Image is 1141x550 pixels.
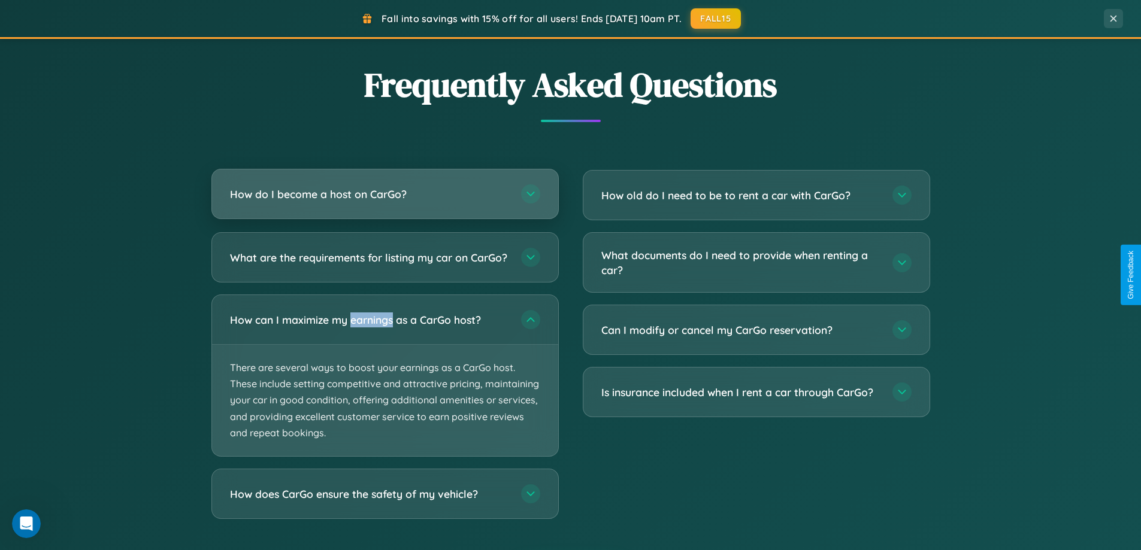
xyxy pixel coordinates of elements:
[230,250,509,265] h3: What are the requirements for listing my car on CarGo?
[601,323,880,338] h3: Can I modify or cancel my CarGo reservation?
[230,187,509,202] h3: How do I become a host on CarGo?
[601,188,880,203] h3: How old do I need to be to rent a car with CarGo?
[691,8,741,29] button: FALL15
[211,62,930,108] h2: Frequently Asked Questions
[601,248,880,277] h3: What documents do I need to provide when renting a car?
[212,345,558,456] p: There are several ways to boost your earnings as a CarGo host. These include setting competitive ...
[230,312,509,327] h3: How can I maximize my earnings as a CarGo host?
[382,13,682,25] span: Fall into savings with 15% off for all users! Ends [DATE] 10am PT.
[12,509,41,538] iframe: Intercom live chat
[601,385,880,400] h3: Is insurance included when I rent a car through CarGo?
[1127,251,1135,299] div: Give Feedback
[230,487,509,502] h3: How does CarGo ensure the safety of my vehicle?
